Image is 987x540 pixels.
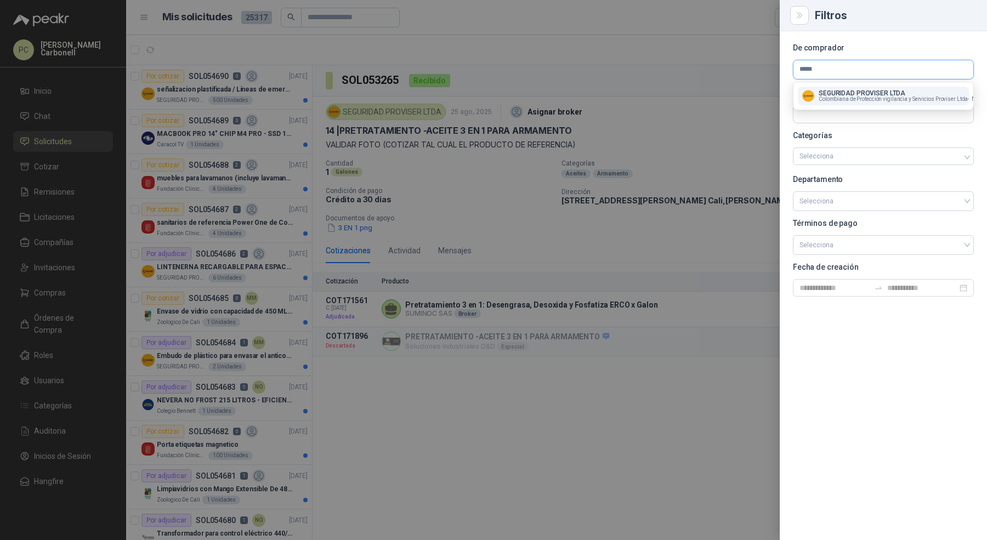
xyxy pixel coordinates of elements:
[793,220,974,226] p: Términos de pago
[793,264,974,270] p: Fecha de creación
[874,283,883,292] span: to
[819,96,969,102] span: Colombiana de Protección vigilancia y Servicios Proviser Ltda -
[793,9,806,22] button: Close
[793,132,974,139] p: Categorías
[798,87,969,105] button: Company LogoSEGURIDAD PROVISER LTDAColombiana de Protección vigilancia y Servicios Proviser Ltda-...
[874,283,883,292] span: swap-right
[793,176,974,183] p: Departamento
[802,90,814,102] img: Company Logo
[793,44,974,51] p: De comprador
[815,10,974,21] div: Filtros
